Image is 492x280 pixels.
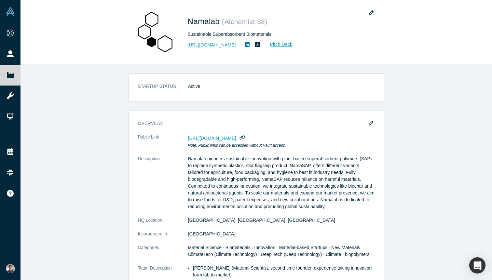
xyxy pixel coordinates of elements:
dd: Active [188,83,375,90]
dt: HQ Location [138,217,188,231]
h3: overview [138,120,366,127]
dt: Description [138,155,188,217]
small: ( Alchemist 38 ) [222,18,267,25]
span: [URL][DOMAIN_NAME] [188,136,236,141]
a: Pitch Deck [263,41,293,48]
span: Material Science · Biomaterials · Innovation · Material-based Startups · New Materials · ClimateT... [188,245,370,257]
img: Namalab's Logo [133,9,179,55]
span: Namalab [188,17,222,26]
dt: Incorporated in [138,231,188,244]
li: [PERSON_NAME] (Material Scientist, second time founder, experience taking innovation form lab-to-... [193,265,375,278]
span: Public Link [138,134,159,140]
img: Alchemist Vault Logo [6,7,15,16]
p: Namalab pioneers sustainable innovation with plant-based superabsorbent polymers (SAP) to replace... [188,155,375,210]
dt: Categories [138,244,188,265]
dd: [GEOGRAPHIC_DATA], [GEOGRAPHIC_DATA], [GEOGRAPHIC_DATA] [188,217,375,224]
a: [URL][DOMAIN_NAME] [188,42,236,48]
img: Andres Meiners's Account [6,264,15,273]
div: Sustainable Superabsorbent Biomaterials [188,31,370,38]
dd: [GEOGRAPHIC_DATA] [188,231,375,237]
dt: STARTUP STATUS [138,83,188,97]
em: Note: Public links can be accessed without Vault access. [188,143,286,148]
